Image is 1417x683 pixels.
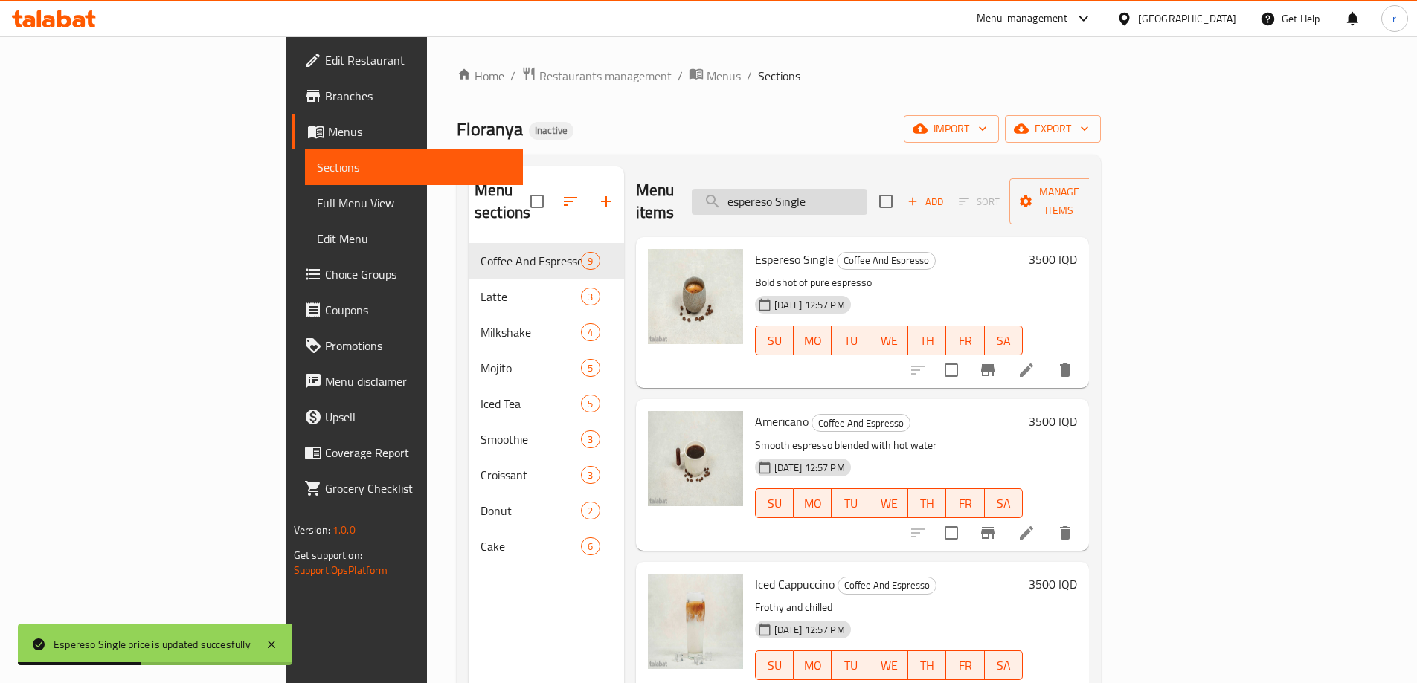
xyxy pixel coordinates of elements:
span: Iced Cappuccino [755,573,835,595]
div: items [581,502,600,519]
div: Milkshake [481,323,581,341]
div: Espereso Single price is updated succesfully [54,636,251,653]
span: 3 [582,290,599,304]
span: SU [762,330,788,352]
span: Coffee And Espresso [838,252,935,269]
button: Branch-specific-item [970,352,1006,388]
span: Version: [294,520,330,540]
div: Donut2 [469,493,624,528]
p: Bold shot of pure espresso [755,273,1024,292]
button: MO [794,650,832,680]
span: FR [952,330,978,352]
span: TH [914,330,940,352]
button: SA [985,650,1023,680]
span: Croissant [481,466,581,484]
span: Mojito [481,359,581,377]
a: Full Menu View [305,185,523,221]
span: Latte [481,288,581,305]
div: Croissant3 [469,457,624,493]
span: Add [905,193,945,210]
button: TU [832,650,870,680]
input: search [692,189,867,215]
span: Donut [481,502,581,519]
span: SA [991,655,1017,676]
div: Coffee And Espresso [838,577,936,595]
button: SU [755,326,794,355]
h2: Menu items [636,179,675,224]
a: Promotions [292,328,523,363]
span: Coverage Report [325,444,511,462]
span: Sections [758,67,800,85]
span: FR [952,493,978,514]
div: Latte3 [469,279,624,314]
span: 3 [582,433,599,447]
a: Restaurants management [521,66,672,85]
div: items [581,323,600,341]
span: export [1017,120,1089,138]
span: Select all sections [521,186,553,217]
span: Cake [481,537,581,555]
span: Sort sections [553,184,588,219]
a: Menus [689,66,741,85]
span: Promotions [325,337,511,355]
div: Iced Tea [481,395,581,412]
button: FR [946,650,984,680]
span: Edit Restaurant [325,51,511,69]
span: Coffee And Espresso [838,577,936,594]
div: items [581,395,600,412]
span: Inactive [529,124,573,137]
span: [DATE] 12:57 PM [768,623,851,637]
a: Choice Groups [292,256,523,292]
button: Add section [588,184,624,219]
div: Smoothie3 [469,421,624,457]
div: items [581,466,600,484]
button: SA [985,488,1023,518]
span: 5 [582,361,599,375]
div: items [581,252,600,270]
span: TH [914,655,940,676]
span: SU [762,655,788,676]
button: SU [755,488,794,518]
div: Coffee And Espresso [481,252,581,270]
h6: 3500 IQD [1029,249,1077,270]
span: TU [838,330,864,352]
span: 6 [582,540,599,554]
a: Edit menu item [1018,361,1035,379]
button: FR [946,488,984,518]
button: WE [870,650,908,680]
button: TU [832,488,870,518]
span: TU [838,655,864,676]
span: FR [952,655,978,676]
span: SU [762,493,788,514]
span: Select to update [936,355,967,386]
span: 3 [582,468,599,482]
a: Coverage Report [292,435,523,470]
button: Manage items [1009,178,1109,224]
a: Support.OpsPlatform [294,560,388,580]
button: WE [870,326,908,355]
button: MO [794,488,832,518]
a: Menu disclaimer [292,363,523,399]
button: TH [908,488,946,518]
div: items [581,430,600,448]
span: Americano [755,410,809,433]
span: Get support on: [294,546,362,565]
button: Add [902,190,949,213]
span: Restaurants management [539,67,672,85]
span: MO [800,655,826,676]
span: 4 [582,326,599,340]
button: FR [946,326,984,355]
a: Edit menu item [1018,524,1035,542]
span: Smoothie [481,430,581,448]
p: Smooth espresso blended with hot water [755,436,1024,455]
div: Mojito5 [469,350,624,386]
div: Cake6 [469,528,624,564]
nav: breadcrumb [457,66,1101,85]
span: 2 [582,504,599,518]
span: Sections [317,158,511,176]
span: TU [838,493,864,514]
span: Menu disclaimer [325,372,511,390]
